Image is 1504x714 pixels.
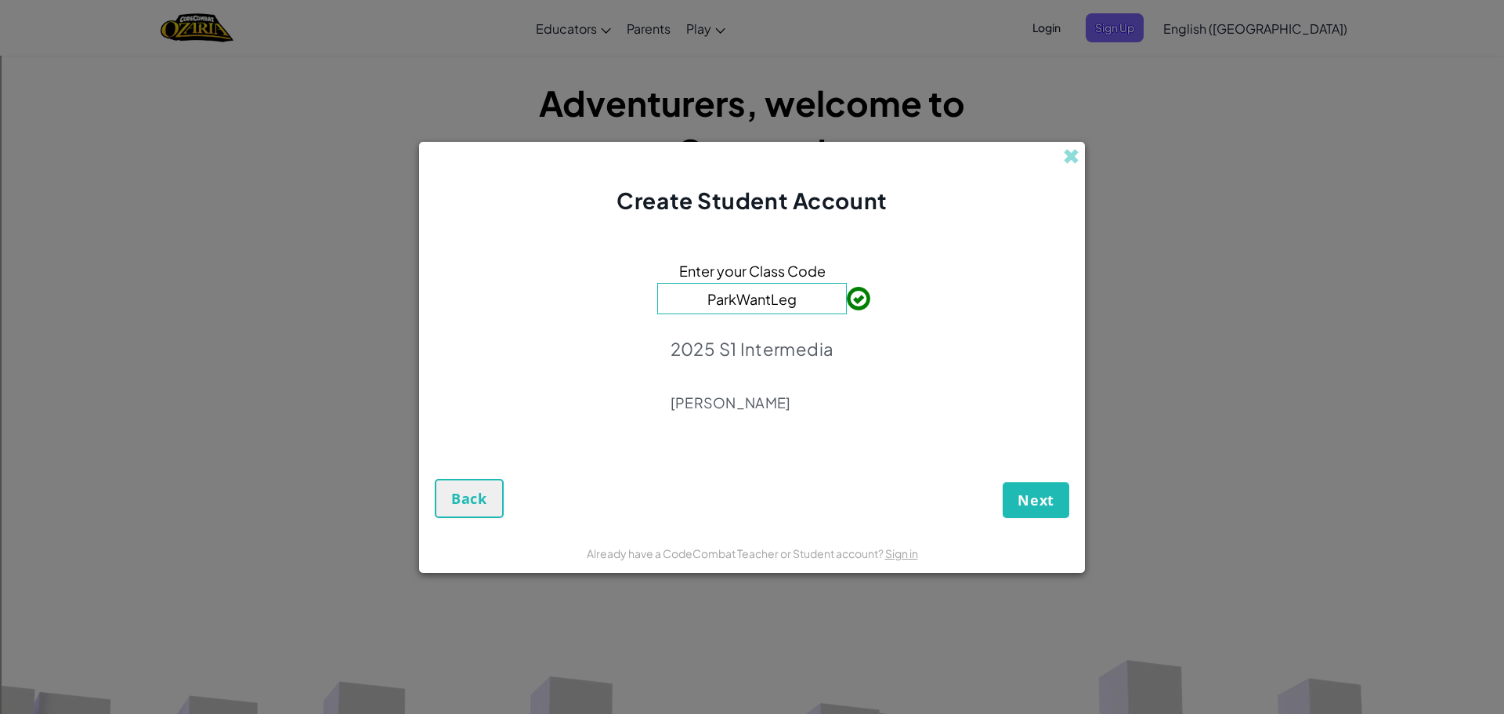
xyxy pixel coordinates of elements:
button: Back [435,479,504,518]
span: Already have a CodeCombat Teacher or Student account? [587,546,885,560]
a: Sign in [885,546,918,560]
span: Next [1018,491,1054,509]
span: Enter your Class Code [679,259,826,282]
span: Back [451,489,487,508]
p: 2025 S1 Intermedia [671,338,834,360]
p: [PERSON_NAME] [671,393,834,412]
button: Next [1003,482,1069,518]
span: Create Student Account [616,187,887,214]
